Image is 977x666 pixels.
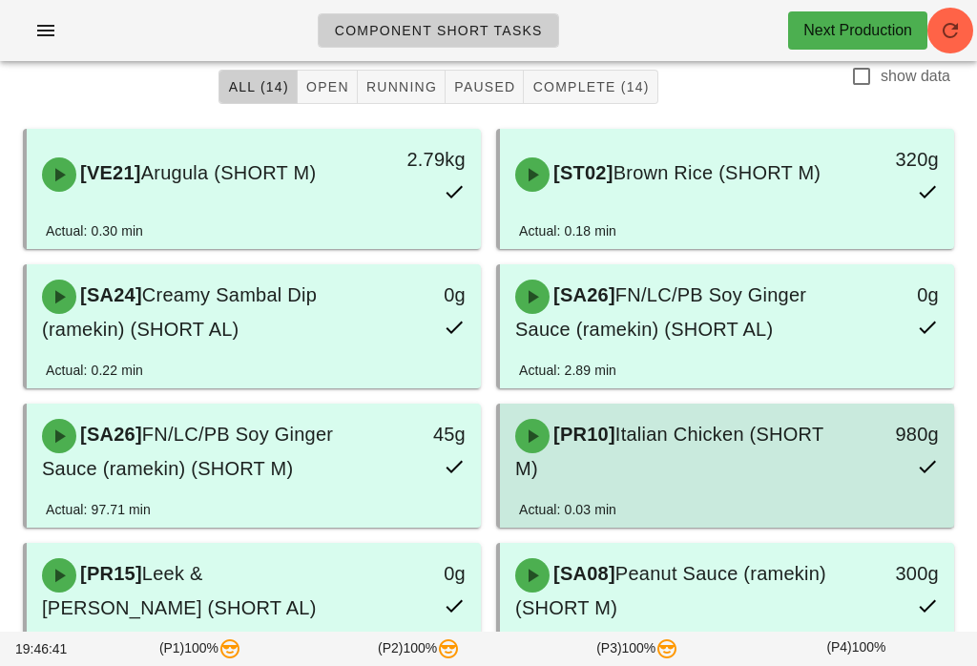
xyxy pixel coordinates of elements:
[42,424,333,479] span: FN/LC/PB Soy Ginger Sauce (ramekin) (SHORT M)
[550,284,615,305] span: [SA26]
[531,79,649,94] span: Complete (14)
[453,79,515,94] span: Paused
[881,67,950,86] label: show data
[850,558,939,589] div: 300g
[46,360,143,381] div: Actual: 0.22 min
[76,563,142,584] span: [PR15]
[550,162,613,183] span: [ST02]
[850,280,939,310] div: 0g
[318,13,559,48] a: Component Short Tasks
[365,79,437,94] span: Running
[42,284,317,340] span: Creamy Sambal Dip (ramekin) (SHORT AL)
[310,634,529,664] div: (P2) 100%
[46,220,143,241] div: Actual: 0.30 min
[377,419,466,449] div: 45g
[358,70,446,104] button: Running
[515,563,826,618] span: Peanut Sauce (ramekin) (SHORT M)
[519,499,616,520] div: Actual: 0.03 min
[524,70,657,104] button: Complete (14)
[76,424,142,445] span: [SA26]
[76,162,141,183] span: [VE21]
[377,280,466,310] div: 0g
[747,634,966,664] div: (P4) 100%
[11,635,91,663] div: 19:46:41
[850,419,939,449] div: 980g
[46,499,151,520] div: Actual: 97.71 min
[519,360,616,381] div: Actual: 2.89 min
[446,70,524,104] button: Paused
[42,563,317,618] span: Leek & [PERSON_NAME] (SHORT AL)
[515,424,823,479] span: Italian Chicken (SHORT M)
[377,558,466,589] div: 0g
[305,79,349,94] span: Open
[529,634,747,664] div: (P3) 100%
[141,162,317,183] span: Arugula (SHORT M)
[298,70,358,104] button: Open
[91,634,309,664] div: (P1) 100%
[550,424,615,445] span: [PR10]
[613,162,821,183] span: Brown Rice (SHORT M)
[550,563,615,584] span: [SA08]
[850,144,939,175] div: 320g
[803,19,912,42] div: Next Production
[515,284,806,340] span: FN/LC/PB Soy Ginger Sauce (ramekin) (SHORT AL)
[334,23,543,38] span: Component Short Tasks
[227,79,288,94] span: All (14)
[218,70,297,104] button: All (14)
[519,220,616,241] div: Actual: 0.18 min
[377,144,466,175] div: 2.79kg
[76,284,142,305] span: [SA24]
